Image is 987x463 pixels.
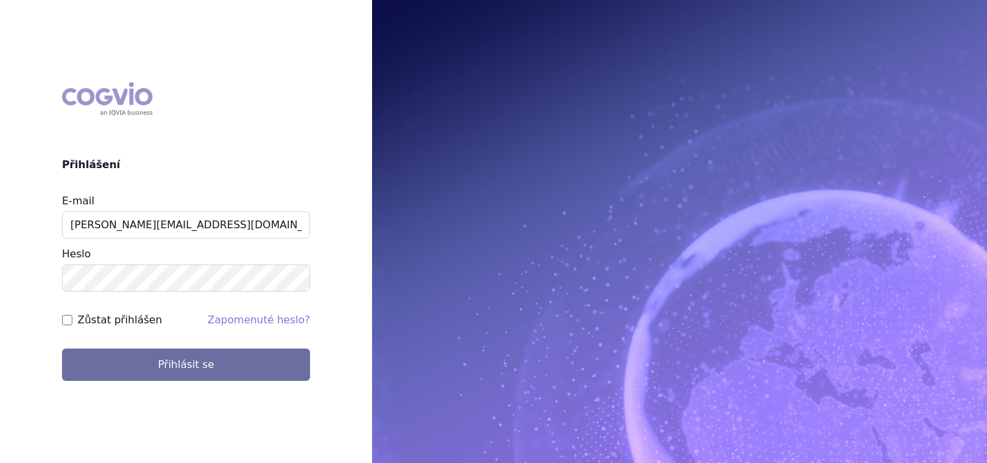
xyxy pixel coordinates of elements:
[62,157,310,173] h2: Přihlášení
[207,314,310,326] a: Zapomenuté heslo?
[62,248,90,260] label: Heslo
[78,312,162,328] label: Zůstat přihlášen
[62,82,152,116] div: COGVIO
[62,195,94,207] label: E-mail
[62,349,310,381] button: Přihlásit se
